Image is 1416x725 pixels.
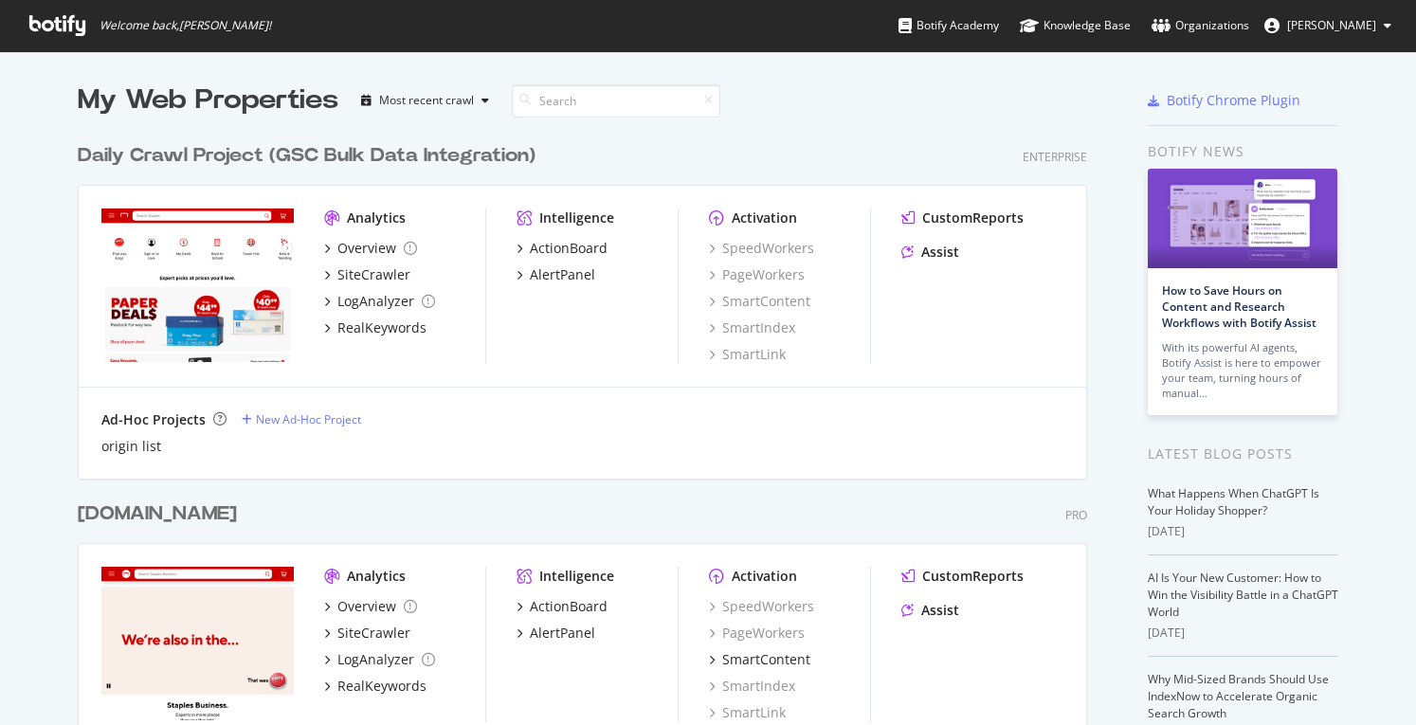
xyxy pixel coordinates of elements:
div: Daily Crawl Project (GSC Bulk Data Integration) [78,142,536,170]
div: SiteCrawler [337,265,410,284]
div: SmartContent [722,650,810,669]
div: Analytics [347,567,406,586]
div: CustomReports [922,567,1024,586]
a: Overview [324,597,417,616]
div: Botify news [1148,141,1338,162]
a: SmartContent [709,650,810,669]
div: Assist [921,243,959,262]
span: Welcome back, [PERSON_NAME] ! [100,18,271,33]
div: Latest Blog Posts [1148,444,1338,464]
div: Most recent crawl [379,95,474,106]
img: How to Save Hours on Content and Research Workflows with Botify Assist [1148,169,1337,268]
button: [PERSON_NAME] [1249,10,1407,41]
input: Search [512,84,720,118]
a: AlertPanel [517,265,595,284]
a: PageWorkers [709,624,805,643]
img: staplesadvantage.com [101,567,294,720]
div: Organizations [1152,16,1249,35]
div: Pro [1065,507,1087,523]
a: SiteCrawler [324,265,410,284]
a: Daily Crawl Project (GSC Bulk Data Integration) [78,142,543,170]
div: [DATE] [1148,523,1338,540]
div: RealKeywords [337,677,427,696]
a: SmartContent [709,292,810,311]
div: LogAnalyzer [337,650,414,669]
div: Botify Chrome Plugin [1167,91,1300,110]
a: PageWorkers [709,265,805,284]
a: How to Save Hours on Content and Research Workflows with Botify Assist [1162,282,1316,331]
a: SmartLink [709,345,786,364]
a: SpeedWorkers [709,597,814,616]
div: Intelligence [539,567,614,586]
div: Knowledge Base [1020,16,1131,35]
div: Analytics [347,208,406,227]
div: AlertPanel [530,265,595,284]
div: Intelligence [539,208,614,227]
a: New Ad-Hoc Project [242,411,361,427]
a: CustomReports [901,567,1024,586]
div: ActionBoard [530,239,608,258]
a: SiteCrawler [324,624,410,643]
a: ActionBoard [517,597,608,616]
a: SpeedWorkers [709,239,814,258]
div: Activation [732,208,797,227]
a: LogAnalyzer [324,292,435,311]
div: [DOMAIN_NAME] [78,500,237,528]
button: Most recent crawl [354,85,497,116]
span: David Johnson [1287,17,1376,33]
div: [DATE] [1148,625,1338,642]
a: Assist [901,601,959,620]
a: LogAnalyzer [324,650,435,669]
a: origin list [101,437,161,456]
div: LogAnalyzer [337,292,414,311]
div: Enterprise [1023,149,1087,165]
div: Botify Academy [899,16,999,35]
a: Why Mid-Sized Brands Should Use IndexNow to Accelerate Organic Search Growth [1148,671,1329,721]
div: SiteCrawler [337,624,410,643]
div: My Web Properties [78,82,338,119]
div: New Ad-Hoc Project [256,411,361,427]
a: SmartLink [709,703,786,722]
a: ActionBoard [517,239,608,258]
a: Botify Chrome Plugin [1148,91,1300,110]
div: ActionBoard [530,597,608,616]
div: Overview [337,597,396,616]
a: Overview [324,239,417,258]
a: RealKeywords [324,677,427,696]
a: What Happens When ChatGPT Is Your Holiday Shopper? [1148,485,1319,518]
div: Ad-Hoc Projects [101,410,206,429]
a: AI Is Your New Customer: How to Win the Visibility Battle in a ChatGPT World [1148,570,1338,620]
a: [DOMAIN_NAME] [78,500,245,528]
div: CustomReports [922,208,1024,227]
img: staples.com [101,208,294,362]
a: SmartIndex [709,677,795,696]
div: AlertPanel [530,624,595,643]
a: AlertPanel [517,624,595,643]
div: With its powerful AI agents, Botify Assist is here to empower your team, turning hours of manual… [1162,340,1323,401]
div: Assist [921,601,959,620]
div: Activation [732,567,797,586]
a: Assist [901,243,959,262]
a: SmartIndex [709,318,795,337]
a: CustomReports [901,208,1024,227]
div: Overview [337,239,396,258]
div: RealKeywords [337,318,427,337]
a: RealKeywords [324,318,427,337]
